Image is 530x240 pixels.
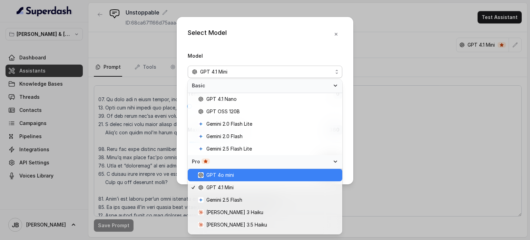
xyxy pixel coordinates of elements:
div: openai logoGPT 4.1 Mini [188,79,342,234]
svg: openai logo [198,185,204,190]
button: openai logoGPT 4.1 Mini [188,66,342,78]
span: Gemini 2.5 Flash [206,196,242,204]
span: Gemini 2.0 Flash [206,132,243,141]
div: Pro [188,155,342,169]
span: Gemini 2.5 Flash Lite [206,145,252,153]
span: [PERSON_NAME] 3 Haiku [206,208,263,217]
span: GPT OSS 120B [206,107,240,116]
span: Basic [192,82,330,89]
svg: google logo [198,121,204,127]
svg: google logo [198,146,204,152]
svg: openai logo [198,96,204,102]
span: [PERSON_NAME] 3.5 Haiku [206,221,267,229]
span: GPT 4.1 Mini [200,68,227,76]
div: Basic [188,79,342,93]
svg: openai logo [192,69,197,75]
span: Gemini 2.0 Flash Lite [206,120,252,128]
svg: openai logo [198,109,204,114]
span: GPT 4.1 Mini [206,183,234,192]
span: GPT 4o mini [206,171,234,179]
span: GPT 4.1 Nano [206,95,237,103]
svg: google logo [198,134,204,139]
svg: google logo [198,197,204,203]
svg: openai logo [198,172,204,178]
div: Pro [192,158,330,165]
